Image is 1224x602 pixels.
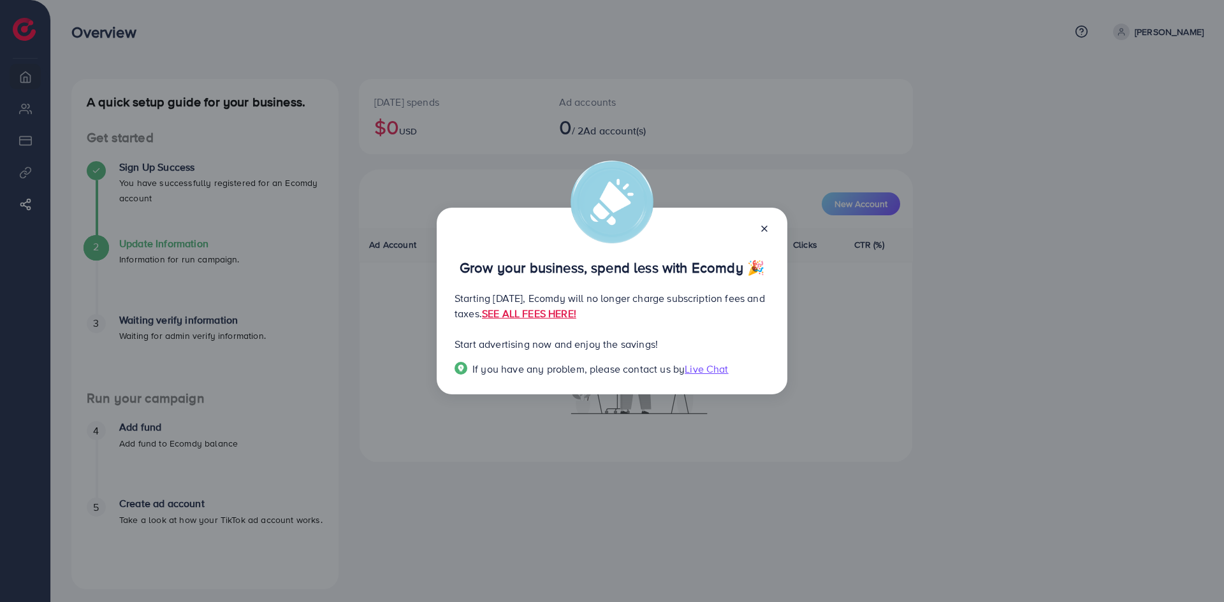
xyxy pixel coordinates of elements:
span: If you have any problem, please contact us by [472,362,685,376]
span: Live Chat [685,362,728,376]
p: Grow your business, spend less with Ecomdy 🎉 [455,260,769,275]
p: Start advertising now and enjoy the savings! [455,336,769,352]
a: SEE ALL FEES HERE! [482,306,576,320]
p: Starting [DATE], Ecomdy will no longer charge subscription fees and taxes. [455,290,769,321]
img: alert [571,161,653,243]
img: Popup guide [455,362,467,375]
